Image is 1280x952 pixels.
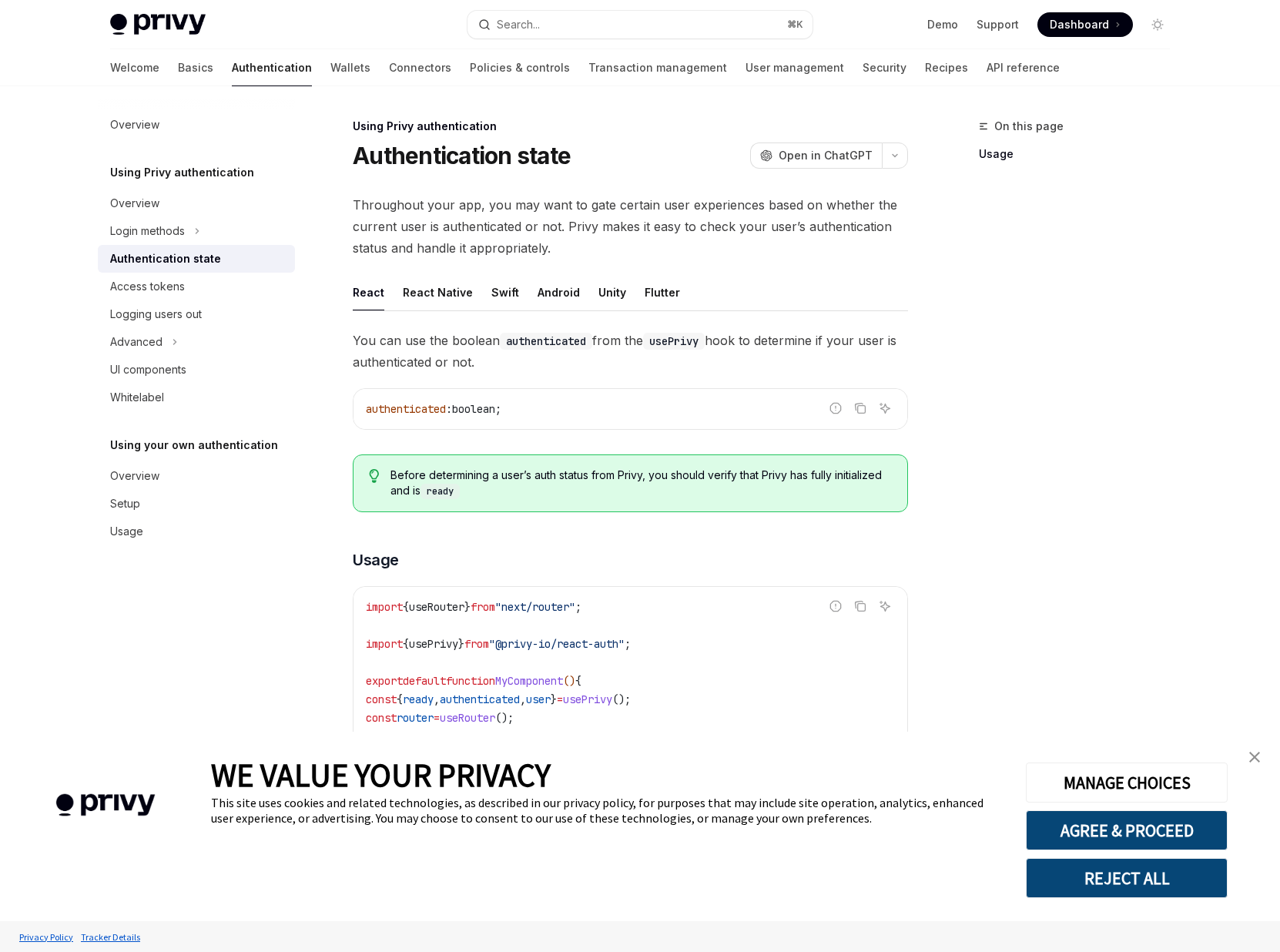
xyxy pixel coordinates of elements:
[110,250,221,268] div: Authentication state
[366,402,446,416] span: authenticated
[366,711,397,725] span: const
[110,522,143,541] div: Usage
[598,274,626,310] div: Unity
[110,49,159,86] a: Welcome
[23,772,188,839] img: company logo
[390,468,892,499] span: Before determining a user’s auth status from Privy, you should verify that Privy has fully initia...
[994,117,1064,136] span: On this page
[1037,12,1133,37] a: Dashboard
[110,194,159,213] div: Overview
[440,692,520,706] span: authenticated
[110,222,185,240] div: Login methods
[353,274,384,310] div: React
[750,142,882,169] button: Open in ChatGPT
[1249,752,1260,763] img: close banner
[110,467,159,485] div: Overview
[500,333,592,350] code: authenticated
[927,17,958,32] a: Demo
[1026,858,1228,898] button: REJECT ALL
[110,388,164,407] div: Whitelabel
[491,274,519,310] div: Swift
[98,300,295,328] a: Logging users out
[787,18,803,31] span: ⌘ K
[110,333,163,351] div: Advanced
[397,711,434,725] span: router
[1050,17,1109,32] span: Dashboard
[489,637,625,651] span: "@privy-io/react-auth"
[495,674,563,688] span: MyComponent
[98,111,295,139] a: Overview
[397,692,403,706] span: {
[1026,763,1228,803] button: MANAGE CHOICES
[538,274,580,310] div: Android
[403,600,409,614] span: {
[353,330,908,373] span: You can use the boolean from the hook to determine if your user is authenticated or not.
[434,711,440,725] span: =
[98,518,295,545] a: Usage
[863,49,906,86] a: Security
[440,711,495,725] span: useRouter
[588,49,727,86] a: Transaction management
[612,692,631,706] span: ();
[850,596,870,616] button: Copy the contents from the code block
[464,637,489,651] span: from
[353,549,399,571] span: Usage
[330,49,370,86] a: Wallets
[110,277,185,296] div: Access tokens
[98,490,295,518] a: Setup
[403,274,473,310] div: React Native
[520,692,526,706] span: ,
[98,384,295,411] a: Whitelabel
[458,637,464,651] span: }
[15,924,77,950] a: Privacy Policy
[625,637,631,651] span: ;
[495,600,575,614] span: "next/router"
[563,692,612,706] span: usePrivy
[98,217,295,245] button: Toggle Login methods section
[464,600,471,614] span: }
[421,484,460,499] code: ready
[409,637,458,651] span: usePrivy
[110,163,254,182] h5: Using Privy authentication
[232,49,312,86] a: Authentication
[495,402,501,416] span: ;
[353,142,571,169] h1: Authentication state
[98,189,295,217] a: Overview
[110,494,140,513] div: Setup
[110,14,206,35] img: light logo
[389,49,451,86] a: Connectors
[446,402,452,416] span: :
[77,924,144,950] a: Tracker Details
[353,194,908,259] span: Throughout your app, you may want to gate certain user experiences based on whether the current u...
[366,692,397,706] span: const
[178,49,213,86] a: Basics
[98,245,295,273] a: Authentication state
[211,795,1003,826] div: This site uses cookies and related technologies, as described in our privacy policy, for purposes...
[875,398,895,418] button: Ask AI
[526,692,551,706] span: user
[495,711,514,725] span: ();
[850,398,870,418] button: Copy the contents from the code block
[110,360,186,379] div: UI components
[434,692,440,706] span: ,
[645,274,680,310] div: Flutter
[875,596,895,616] button: Ask AI
[470,49,570,86] a: Policies & controls
[98,273,295,300] a: Access tokens
[366,600,403,614] span: import
[446,674,495,688] span: function
[779,148,873,163] span: Open in ChatGPT
[1145,12,1170,37] button: Toggle dark mode
[98,328,295,356] button: Toggle Advanced section
[452,402,495,416] span: boolean
[563,674,575,688] span: ()
[211,755,551,795] span: WE VALUE YOUR PRIVACY
[98,356,295,384] a: UI components
[925,49,968,86] a: Recipes
[826,398,846,418] button: Report incorrect code
[98,462,295,490] a: Overview
[575,674,581,688] span: {
[366,637,403,651] span: import
[403,674,446,688] span: default
[643,333,705,350] code: usePrivy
